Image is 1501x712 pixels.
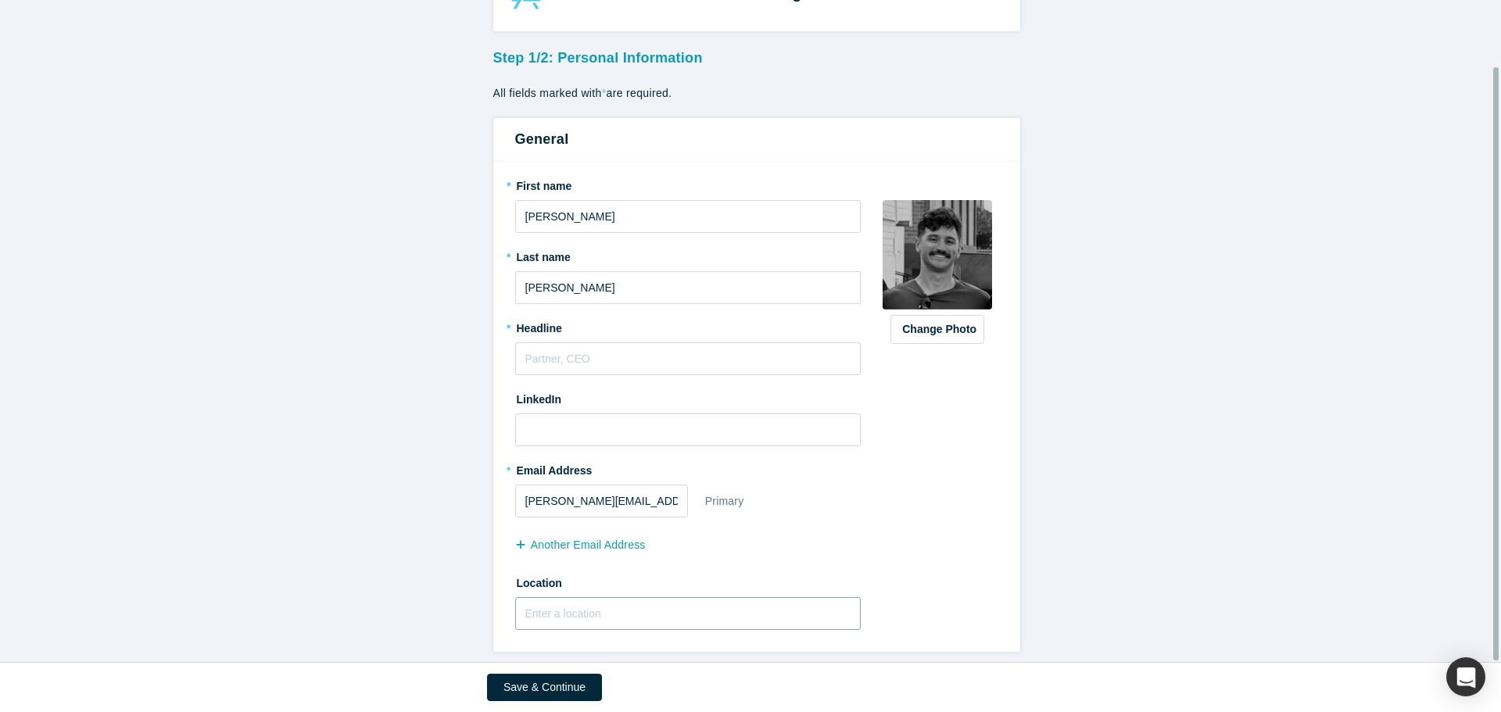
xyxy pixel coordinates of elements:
[515,531,662,559] button: another Email Address
[487,674,602,701] button: Save & Continue
[515,244,862,266] label: Last name
[883,200,992,309] img: Profile user default
[515,129,998,150] h3: General
[515,570,862,592] label: Location
[493,85,1020,102] p: All fields marked with are required.
[515,597,862,630] input: Enter a location
[890,315,984,344] button: Change Photo
[515,173,862,195] label: First name
[515,457,593,479] label: Email Address
[515,342,862,375] input: Partner, CEO
[704,488,745,515] div: Primary
[515,386,562,408] label: LinkedIn
[515,315,862,337] label: Headline
[493,42,1020,69] h3: Step 1/2: Personal Information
